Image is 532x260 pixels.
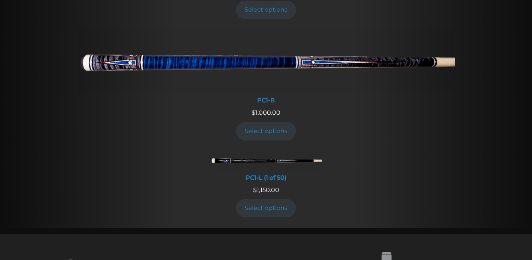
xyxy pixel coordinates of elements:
span: $ [253,186,257,194]
div: PC1-L (1 of 50) [210,174,322,181]
img: PC1-B [78,30,455,92]
img: PC1-L (1 of 50) [210,151,322,170]
a: PC1-B PC1-B [78,30,455,108]
span: $ [252,109,255,116]
span: 1,150.00 [253,186,279,194]
a: Add to cart: “PC1-L (1 of 50)” [236,199,296,217]
a: PC1-L (1 of 50) PC1-L (1 of 50) [210,151,322,186]
a: Add to cart: “PC1-R” [236,1,296,19]
div: PC1-B [78,97,455,104]
a: Add to cart: “PC1-B” [236,122,296,140]
span: 1,000.00 [252,109,280,116]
